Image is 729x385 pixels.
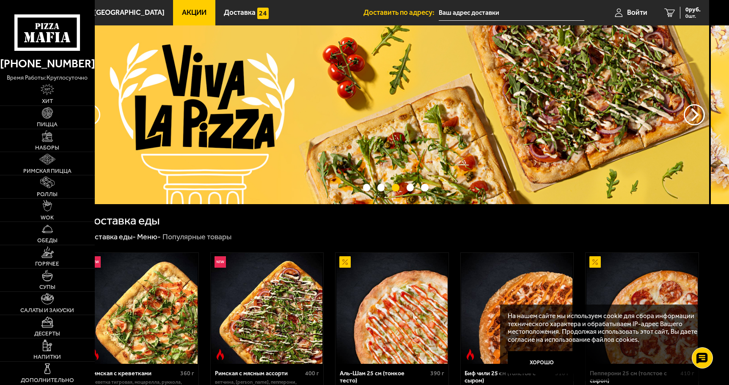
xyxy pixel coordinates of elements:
[339,256,351,268] img: Акционный
[215,256,226,268] img: Новинка
[439,5,585,21] input: Ваш адрес доставки
[685,7,701,13] span: 0 руб.
[336,253,448,364] img: Аль-Шам 25 см (тонкое тесто)
[224,9,256,16] span: Доставка
[461,253,574,364] a: Острое блюдоБиф чили 25 см (толстое с сыром)
[180,370,194,377] span: 360 г
[35,145,59,151] span: Наборы
[430,370,444,377] span: 390 г
[363,184,370,191] button: точки переключения
[211,253,322,364] img: Римская с мясным ассорти
[508,312,706,343] p: На нашем сайте мы используем cookie для сбора информации технического характера и обрабатываем IP...
[407,184,414,191] button: точки переключения
[461,253,572,364] img: Биф чили 25 см (толстое с сыром)
[85,214,160,227] h1: Доставка еды
[508,351,576,374] button: Хорошо
[85,232,136,241] a: Доставка еды-
[89,349,101,360] img: Острое блюдо
[377,184,385,191] button: точки переключения
[20,307,74,313] span: Салаты и закуски
[257,8,269,19] img: 15daf4d41897b9f0e9f617042186c801.svg
[162,232,231,242] div: Популярные товары
[41,215,54,221] span: WOK
[465,349,476,360] img: Острое блюдо
[33,354,61,360] span: Напитки
[421,184,428,191] button: точки переключения
[215,349,226,360] img: Острое блюдо
[392,184,399,191] button: точки переключения
[85,253,198,364] a: НовинкаОстрое блюдоРимская с креветками
[340,370,428,384] div: Аль-Шам 25 см (тонкое тесто)
[211,253,324,364] a: НовинкаОстрое блюдоРимская с мясным ассорти
[465,370,553,384] div: Биф чили 25 см (толстое с сыром)
[89,256,101,268] img: Новинка
[363,9,439,16] span: Доставить по адресу:
[39,284,55,290] span: Супы
[42,98,53,104] span: Хит
[627,9,647,16] span: Войти
[589,256,601,268] img: Акционный
[684,104,705,125] button: предыдущий
[23,168,72,174] span: Римская пицца
[37,238,58,244] span: Обеды
[94,9,165,16] span: [GEOGRAPHIC_DATA]
[37,122,58,127] span: Пицца
[86,253,198,364] img: Римская с креветками
[182,9,206,16] span: Акции
[37,191,58,197] span: Роллы
[586,253,699,364] a: АкционныйПепперони 25 см (толстое с сыром)
[34,331,60,337] span: Десерты
[90,370,178,377] div: Римская с креветками
[35,261,59,267] span: Горячее
[137,232,161,241] a: Меню-
[215,370,303,377] div: Римская с мясным ассорти
[21,377,74,383] span: Дополнительно
[305,370,319,377] span: 400 г
[336,253,448,364] a: АкционныйАль-Шам 25 см (тонкое тесто)
[586,253,698,364] img: Пепперони 25 см (толстое с сыром)
[685,14,701,19] span: 0 шт.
